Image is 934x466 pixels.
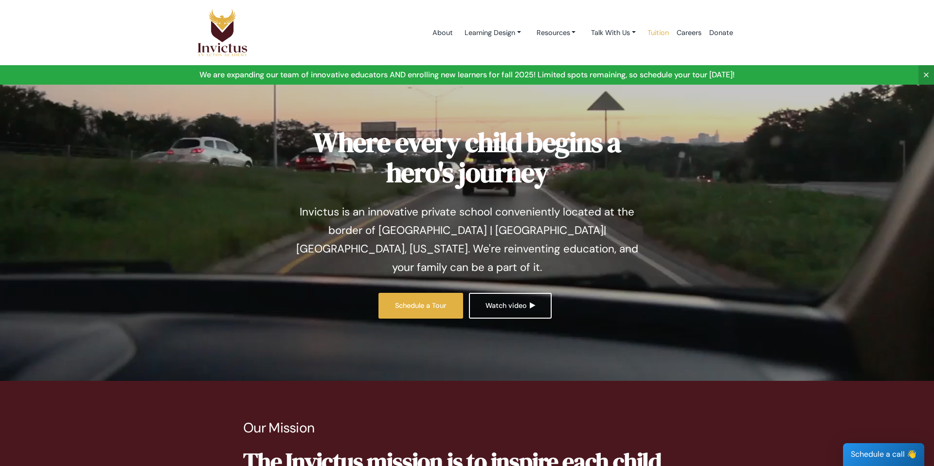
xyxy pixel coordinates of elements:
[457,24,529,42] a: Learning Design
[243,420,691,436] p: Our Mission
[197,8,248,57] img: Logo
[289,127,645,187] h1: Where every child begins a hero's journey
[705,12,737,54] a: Donate
[289,203,645,277] p: Invictus is an innovative private school conveniently located at the border of [GEOGRAPHIC_DATA] ...
[469,293,551,319] a: Watch video
[843,443,924,466] div: Schedule a call 👋
[583,24,644,42] a: Talk With Us
[673,12,705,54] a: Careers
[378,293,463,319] a: Schedule a Tour
[529,24,584,42] a: Resources
[644,12,673,54] a: Tuition
[429,12,457,54] a: About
